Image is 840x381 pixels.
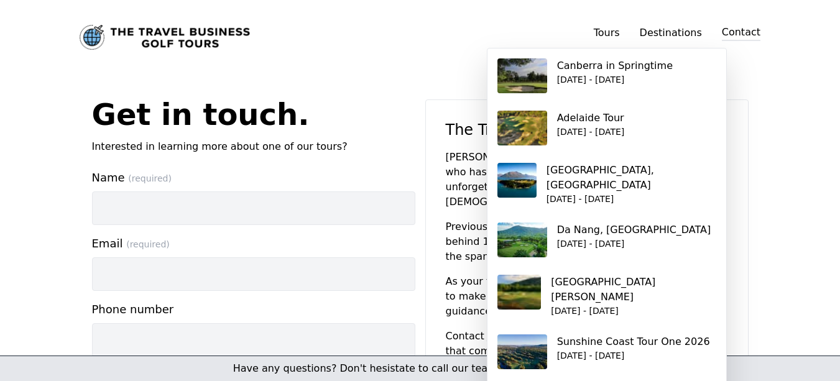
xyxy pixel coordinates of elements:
[557,73,673,86] p: [DATE] - [DATE]
[492,270,721,322] a: [GEOGRAPHIC_DATA][PERSON_NAME][DATE] - [DATE]
[492,329,721,374] a: Sunshine Coast Tour One 2026[DATE] - [DATE]
[92,169,415,186] span: Name
[594,27,620,39] a: Tours
[640,27,702,39] a: Destinations
[126,239,170,249] span: (required)
[92,235,415,252] span: Email
[446,274,728,319] p: As your trusted travel advisor, [PERSON_NAME] strives to make every trip memorable by offering ex...
[557,349,710,362] p: [DATE] - [DATE]
[722,25,760,41] a: Contact
[492,53,721,98] a: Canberra in Springtime[DATE] - [DATE]
[557,237,711,250] p: [DATE] - [DATE]
[551,305,716,317] p: [DATE] - [DATE]
[547,193,716,205] p: [DATE] - [DATE]
[446,329,728,374] p: Contact Jan [DATE] for a remarkable golfing adventure that combines luxury with unrivaled experti...
[551,275,716,305] p: [GEOGRAPHIC_DATA][PERSON_NAME]
[92,139,415,154] p: Interested in learning more about one of our tours?
[92,323,415,357] input: Phone number
[128,173,172,183] span: (required)
[557,126,625,138] p: [DATE] - [DATE]
[446,120,728,140] h2: The Travel Business Golf Tours
[557,111,625,126] p: Adelaide Tour
[92,301,415,357] label: Phone number
[80,25,250,50] img: The Travel Business Golf Tours logo
[492,158,721,210] a: [GEOGRAPHIC_DATA], [GEOGRAPHIC_DATA][DATE] - [DATE]
[492,106,721,150] a: Adelaide Tour[DATE] - [DATE]
[547,163,716,193] p: [GEOGRAPHIC_DATA], [GEOGRAPHIC_DATA]
[92,257,415,291] input: Email (required)
[80,25,250,50] a: Link to home page
[557,223,711,237] p: Da Nang, [GEOGRAPHIC_DATA]
[92,191,415,225] input: Name (required)
[557,334,710,349] p: Sunshine Coast Tour One 2026
[446,150,728,209] p: [PERSON_NAME] is a highly experienced travel agent, who has spent the last 25 years specializing ...
[557,58,673,73] p: Canberra in Springtime
[446,219,728,264] p: Previously at AVGA Golf, Jan was the powerhouse behind 100+ golf tours and 20+ golf tournaments o...
[92,99,415,129] h1: Get in touch.
[492,218,721,262] a: Da Nang, [GEOGRAPHIC_DATA][DATE] - [DATE]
